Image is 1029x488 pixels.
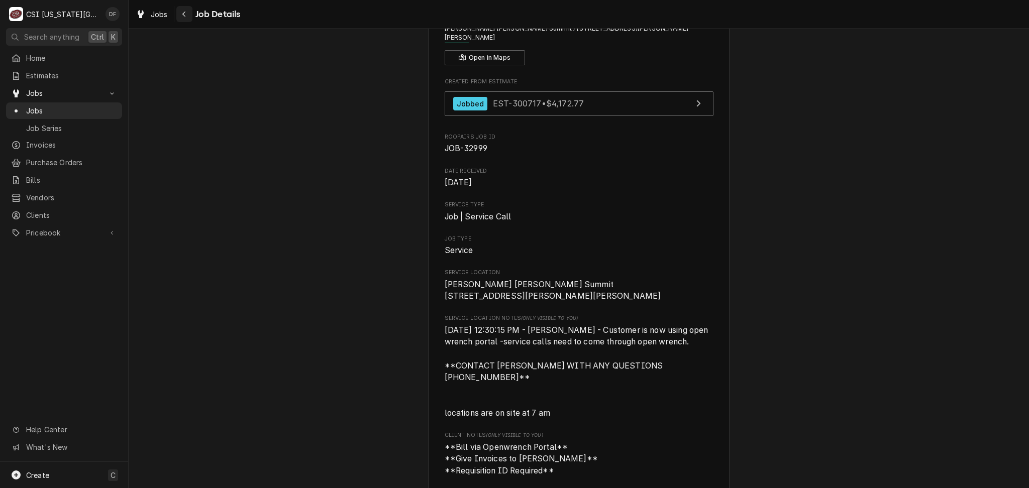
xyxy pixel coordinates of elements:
[176,6,192,22] button: Navigate back
[26,175,117,185] span: Bills
[445,24,713,43] span: Address
[6,120,122,137] a: Job Series
[9,7,23,21] div: C
[6,224,122,241] a: Go to Pricebook
[26,210,117,220] span: Clients
[445,144,487,153] span: JOB-32999
[445,78,713,86] span: Created From Estimate
[445,143,713,155] span: Roopairs Job ID
[6,28,122,46] button: Search anythingCtrlK
[6,154,122,171] a: Purchase Orders
[445,91,713,116] a: View Estimate
[445,50,525,65] button: Open in Maps
[26,471,49,479] span: Create
[445,280,661,301] span: [PERSON_NAME] [PERSON_NAME] Summit [STREET_ADDRESS][PERSON_NAME][PERSON_NAME]
[445,167,713,175] span: Date Received
[26,105,117,116] span: Jobs
[26,192,117,203] span: Vendors
[445,212,511,221] span: Job | Service Call
[6,189,122,206] a: Vendors
[6,137,122,153] a: Invoices
[445,78,713,121] div: Created From Estimate
[445,11,713,65] div: Client Information
[445,314,713,322] span: Service Location Notes
[6,85,122,101] a: Go to Jobs
[6,67,122,84] a: Estimates
[445,431,713,439] span: Client Notes
[6,207,122,223] a: Clients
[445,279,713,302] span: Service Location
[26,53,117,63] span: Home
[26,70,117,81] span: Estimates
[9,7,23,21] div: CSI Kansas City's Avatar
[26,227,102,238] span: Pricebook
[445,269,713,277] span: Service Location
[445,314,713,419] div: [object Object]
[6,102,122,119] a: Jobs
[445,133,713,155] div: Roopairs Job ID
[192,8,241,21] span: Job Details
[445,324,713,419] span: [object Object]
[445,269,713,302] div: Service Location
[445,167,713,189] div: Date Received
[445,211,713,223] span: Service Type
[521,315,578,321] span: (Only Visible to You)
[132,6,172,23] a: Jobs
[6,439,122,455] a: Go to What's New
[91,32,104,42] span: Ctrl
[111,32,116,42] span: K
[111,470,116,480] span: C
[445,201,713,209] span: Service Type
[26,88,102,98] span: Jobs
[6,50,122,66] a: Home
[445,201,713,222] div: Service Type
[106,7,120,21] div: David Fannin's Avatar
[26,424,116,435] span: Help Center
[453,97,488,110] div: Jobbed
[445,246,473,255] span: Service
[6,172,122,188] a: Bills
[445,325,710,418] span: [DATE] 12:30:15 PM - [PERSON_NAME] - Customer is now using open wrench portal -service calls need...
[445,133,713,141] span: Roopairs Job ID
[445,177,713,189] span: Date Received
[26,123,117,134] span: Job Series
[486,432,543,438] span: (Only Visible to You)
[24,32,79,42] span: Search anything
[6,421,122,438] a: Go to Help Center
[445,235,713,243] span: Job Type
[445,245,713,257] span: Job Type
[445,235,713,257] div: Job Type
[26,157,117,168] span: Purchase Orders
[493,98,584,108] span: EST-300717 • $4,172.77
[26,442,116,452] span: What's New
[445,178,472,187] span: [DATE]
[151,9,168,20] span: Jobs
[106,7,120,21] div: DF
[26,9,100,20] div: CSI [US_STATE][GEOGRAPHIC_DATA]
[26,140,117,150] span: Invoices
